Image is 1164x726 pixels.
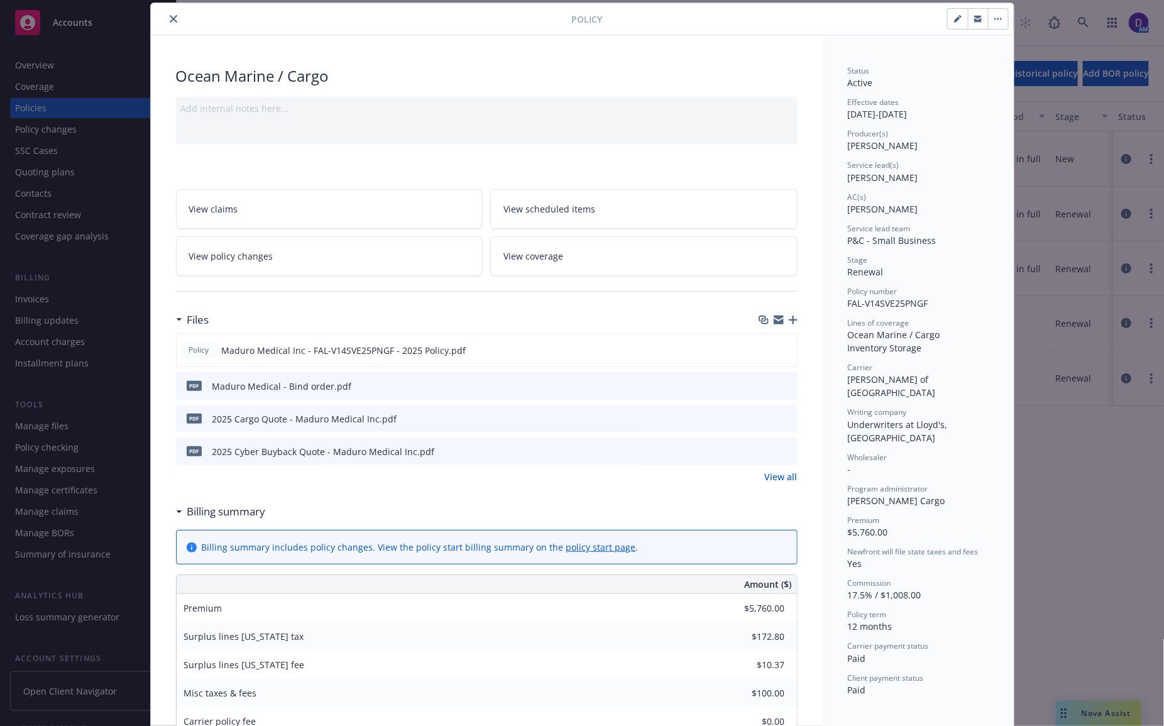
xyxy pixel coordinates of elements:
a: View scheduled items [490,189,798,229]
span: Paid [848,684,866,696]
span: View scheduled items [503,202,595,216]
button: preview file [781,412,793,426]
div: Ocean Marine / Cargo [176,65,798,87]
span: Stage [848,255,868,265]
h3: Billing summary [187,503,266,520]
a: policy start page [566,541,636,553]
button: close [166,11,181,26]
span: Effective dates [848,97,899,107]
span: [PERSON_NAME] of [GEOGRAPHIC_DATA] [848,373,936,399]
span: Yes [848,558,862,569]
span: Carrier payment status [848,641,929,651]
button: preview file [781,380,793,393]
span: - [848,463,851,475]
div: Add internal notes here... [181,102,793,115]
span: Writing company [848,407,907,417]
input: 0.00 [711,599,793,618]
span: [PERSON_NAME] [848,203,918,215]
span: Service lead team [848,223,911,234]
div: Billing summary [176,503,266,520]
span: 12 months [848,620,892,632]
span: Status [848,65,870,76]
span: Program administrator [848,483,928,494]
span: Policy term [848,609,887,620]
input: 0.00 [711,627,793,646]
input: 0.00 [711,656,793,674]
input: 0.00 [711,684,793,703]
span: Underwriters at Lloyd's, [GEOGRAPHIC_DATA] [848,419,950,444]
h3: Files [187,312,209,328]
span: Producer(s) [848,128,889,139]
span: Surplus lines [US_STATE] fee [184,659,305,671]
span: pdf [187,446,202,456]
span: [PERSON_NAME] [848,140,918,151]
span: P&C - Small Business [848,234,936,246]
div: 2025 Cyber Buyback Quote - Maduro Medical Inc.pdf [212,445,435,458]
button: download file [761,412,771,426]
span: Service lead(s) [848,160,899,170]
span: View claims [189,202,238,216]
div: Files [176,312,209,328]
button: preview file [781,344,792,357]
button: download file [761,445,771,458]
span: [PERSON_NAME] [848,172,918,184]
div: Inventory Storage [848,341,989,355]
span: FAL-V14SVE25PNGF [848,297,928,309]
span: pdf [187,414,202,423]
span: View policy changes [189,250,273,263]
span: 17.5% / $1,008.00 [848,589,921,601]
button: download file [760,344,771,357]
span: Renewal [848,266,884,278]
span: AC(s) [848,192,867,202]
span: Policy [572,13,603,26]
span: Wholesaler [848,452,887,463]
div: Maduro Medical - Bind order.pdf [212,380,352,393]
span: Lines of coverage [848,317,909,328]
span: Newfront will file state taxes and fees [848,546,979,557]
span: Premium [848,515,880,525]
a: View policy changes [176,236,483,276]
span: View coverage [503,250,563,263]
span: [PERSON_NAME] Cargo [848,495,945,507]
span: Policy number [848,286,898,297]
span: Policy [187,344,212,356]
span: Amount ($) [745,578,792,591]
div: Billing summary includes policy changes. View the policy start billing summary on the . [202,541,639,554]
button: preview file [781,445,793,458]
span: Premium [184,602,222,614]
a: View claims [176,189,483,229]
div: Ocean Marine / Cargo [848,328,989,341]
span: $5,760.00 [848,526,888,538]
span: Maduro Medical Inc - FAL-V14SVE25PNGF - 2025 Policy.pdf [222,344,466,357]
span: Surplus lines [US_STATE] tax [184,630,304,642]
span: Carrier [848,362,873,373]
a: View coverage [490,236,798,276]
span: Paid [848,652,866,664]
span: Misc taxes & fees [184,687,257,699]
div: [DATE] - [DATE] [848,97,989,121]
button: download file [761,380,771,393]
a: View all [765,470,798,483]
span: Active [848,77,873,89]
span: pdf [187,381,202,390]
div: 2025 Cargo Quote - Maduro Medical Inc.pdf [212,412,397,426]
span: Commission [848,578,891,588]
span: Client payment status [848,673,924,683]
